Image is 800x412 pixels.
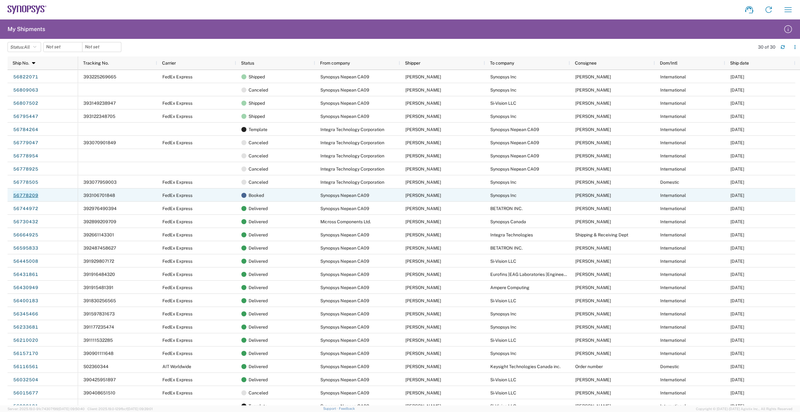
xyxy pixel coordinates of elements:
[162,246,192,251] span: FedEx Express
[575,114,611,119] span: Alan Lear
[405,153,441,158] span: Benedicta EII
[162,206,192,211] span: FedEx Express
[490,272,589,277] span: Eurofins |EAG Laboratories |Engineering Science
[730,180,744,185] span: 09/11/2025
[405,206,441,211] span: Shahrukh Riaz
[405,338,441,343] span: Shahrukh Riaz
[490,87,517,92] span: Synopsys Inc
[249,110,265,123] span: Shipped
[249,70,265,83] span: Shipped
[405,140,441,145] span: Benedicta EII
[405,246,441,251] span: Shahrukh Riaz
[490,232,533,237] span: Integra Technologies
[758,44,776,50] div: 30 of 30
[13,283,39,293] a: 56430949
[405,285,441,290] span: Shahrukh Riaz
[660,246,686,251] span: International
[320,193,369,198] span: Synopsys Nepean CA09
[405,114,441,119] span: Shahrukh Riaz
[162,259,192,264] span: FedEx Express
[249,97,265,110] span: Shipped
[83,114,115,119] span: 393122348705
[83,311,115,316] span: 391597831673
[87,407,153,411] span: Client: 2025.19.0-129fbcf
[83,140,116,145] span: 393070901849
[162,61,176,66] span: Carrier
[13,164,39,174] a: 56778925
[405,232,441,237] span: Shahrukh Riaz
[575,127,611,132] span: Shahrukh Riaz
[575,87,611,92] span: Alan Lear
[162,298,192,303] span: FedEx Express
[162,351,192,356] span: FedEx Express
[660,153,686,158] span: International
[13,177,39,188] a: 56778505
[660,166,686,172] span: International
[490,127,539,132] span: Synopsys Nepean CA09
[490,404,516,409] span: Si-Vision LLC
[320,390,369,395] span: Synopsys Nepean CA09
[83,351,113,356] span: 390901111648
[730,364,744,369] span: 07/08/2025
[405,272,441,277] span: Shahrukh Riaz
[13,388,39,398] a: 56015677
[320,351,369,356] span: Synopsys Nepean CA09
[575,364,603,369] span: Order number
[575,61,597,66] span: Consignee
[730,338,744,343] span: 07/17/2025
[660,404,686,409] span: International
[83,259,114,264] span: 391929807172
[405,101,441,106] span: Shahrukh Riaz
[575,193,611,198] span: Alan Lear
[730,232,744,237] span: 09/02/2025
[83,61,109,66] span: Tracking No.
[660,298,686,303] span: International
[44,42,82,52] input: Not set
[730,140,744,145] span: 09/11/2025
[405,193,441,198] span: Shahrukh Riaz
[730,272,744,277] span: 08/08/2025
[83,377,116,382] span: 390425951897
[83,272,115,277] span: 391916484320
[490,206,523,211] span: BETATRON INC.
[660,127,686,132] span: International
[162,219,192,224] span: FedEx Express
[730,259,744,264] span: 08/11/2025
[24,45,30,50] span: All
[660,193,686,198] span: International
[490,140,539,145] span: Synopsys Nepean CA09
[575,325,611,330] span: Alan Lear
[490,101,516,106] span: Si-Vision LLC
[575,219,611,224] span: Shahrukh Riaz
[660,87,686,92] span: International
[249,215,268,228] span: Delivered
[162,180,192,185] span: FedEx Express
[490,219,526,224] span: Synopsys Canada
[660,390,686,395] span: International
[13,309,39,319] a: 56345466
[405,219,441,224] span: Oliver Bruce
[490,74,517,79] span: Synopsys Inc
[13,296,39,306] a: 56400183
[660,74,686,79] span: International
[8,407,85,411] span: Server: 2025.19.0-91c74307f99
[660,364,679,369] span: Domestic
[660,180,679,185] span: Domestic
[660,101,686,106] span: International
[405,259,441,264] span: Shahrukh Riaz
[660,351,686,356] span: International
[320,206,369,211] span: Synopsys Nepean CA09
[249,268,268,281] span: Delivered
[660,61,677,66] span: Dom/Intl
[490,166,539,172] span: Synopsys Nepean CA09
[320,219,371,224] span: Micross Components Ltd.
[490,298,516,303] span: Si-Vision LLC
[249,176,268,189] span: Canceled
[575,272,611,277] span: Bill Morrow
[13,335,39,346] a: 56210020
[696,406,792,412] span: Copyright © [DATE]-[DATE] Agistix Inc., All Rights Reserved
[320,74,369,79] span: Synopsys Nepean CA09
[83,390,115,395] span: 390408651510
[249,202,268,215] span: Delivered
[249,83,268,97] span: Canceled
